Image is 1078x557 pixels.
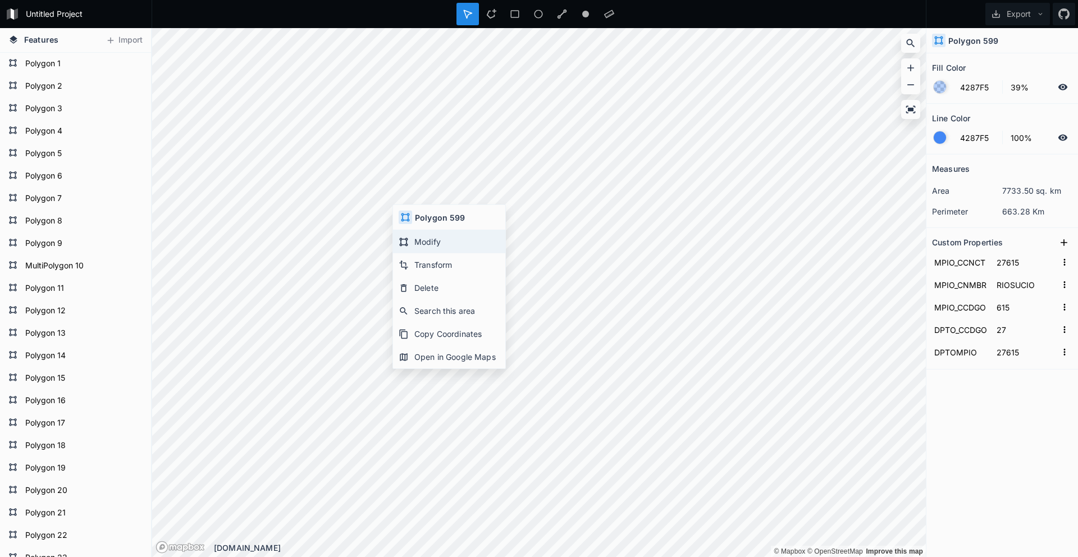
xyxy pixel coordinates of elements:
input: Empty [994,299,1057,316]
input: Name [932,254,989,271]
a: OpenStreetMap [807,547,863,555]
a: Mapbox [774,547,805,555]
div: Open in Google Maps [393,345,505,368]
h2: Fill Color [932,59,966,76]
h2: Line Color [932,109,970,127]
button: Export [985,3,1050,25]
dd: 663.28 Km [1002,206,1072,217]
a: Map feedback [866,547,923,555]
dt: perimeter [932,206,1002,217]
h2: Custom Properties [932,234,1003,251]
a: Mapbox logo [156,541,205,554]
div: [DOMAIN_NAME] [214,542,926,554]
input: Empty [994,254,1057,271]
h4: Polygon 599 [415,212,465,223]
input: Empty [994,344,1057,360]
input: Name [932,299,989,316]
h2: Measures [932,160,970,177]
input: Empty [994,276,1057,293]
div: Delete [393,276,505,299]
dd: 7733.50 sq. km [1002,185,1072,197]
div: Transform [393,253,505,276]
h4: Polygon 599 [948,35,999,47]
input: Name [932,321,989,338]
input: Empty [994,321,1057,338]
div: Search this area [393,299,505,322]
input: Name [932,344,989,360]
dt: area [932,185,1002,197]
input: Name [932,276,989,293]
button: Import [100,31,148,49]
div: Modify [393,230,505,253]
span: Features [24,34,58,45]
div: Copy Coordinates [393,322,505,345]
